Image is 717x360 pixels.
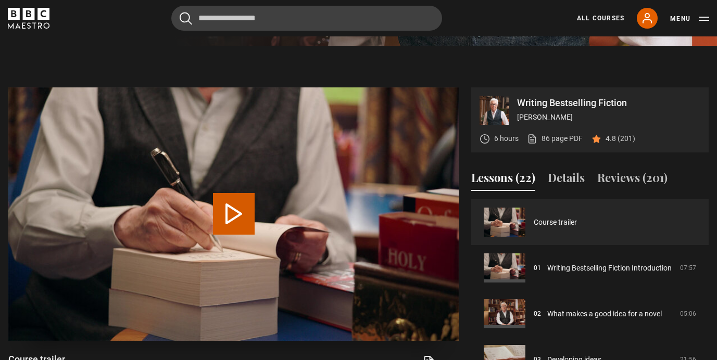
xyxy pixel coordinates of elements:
p: 4.8 (201) [606,133,635,144]
button: Reviews (201) [597,169,668,191]
video-js: Video Player [8,87,459,341]
p: [PERSON_NAME] [517,112,700,123]
a: What makes a good idea for a novel [547,308,662,319]
p: 6 hours [494,133,519,144]
button: Play Video [213,193,255,235]
a: Course trailer [534,217,577,228]
p: Writing Bestselling Fiction [517,98,700,108]
svg: BBC Maestro [8,8,49,29]
input: Search [171,6,442,31]
button: Details [548,169,585,191]
button: Submit the search query [180,12,192,25]
button: Lessons (22) [471,169,535,191]
a: All Courses [577,14,624,23]
a: Writing Bestselling Fiction Introduction [547,263,672,274]
a: 86 page PDF [527,133,583,144]
button: Toggle navigation [670,14,709,24]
